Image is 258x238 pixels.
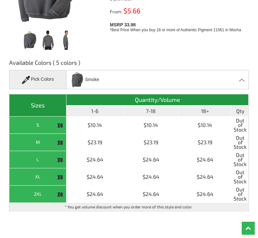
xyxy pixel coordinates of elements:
[9,59,249,70] h3: Available Colors ( 5 colors )
[179,151,232,168] td: $24.64
[58,30,74,50] img: Authentic Pigment 11561 Men's 11 oz. Pigment-Dyed Ringspun Cotton Fleece Crew
[122,7,140,15] span: $5.66
[9,117,66,134] th: S
[110,21,247,33] div: MSRP 33.98
[234,118,247,132] span: Out of Stock
[9,70,67,89] div: Pick Colors
[57,157,63,163] img: This item is CLOSEOUT!
[179,186,232,203] td: $24.64
[234,153,247,166] span: Out of Stock
[40,30,56,50] img: Authentic Pigment 11561 Men's 11 oz. Pigment-Dyed Ringspun Cotton Fleece Crew
[110,8,139,14] div: From:
[57,123,63,129] img: This item is CLOSEOUT!
[66,151,123,168] td: $24.64
[179,117,232,134] td: $10.14
[242,222,255,235] a: Top
[9,94,66,117] th: Sizes
[66,105,123,117] th: 1-6
[234,170,247,184] span: Out of Stock
[179,134,232,151] td: $23.19
[179,105,232,117] th: 18+
[66,117,123,134] td: $10.14
[22,30,38,50] img: Authentic Pigment 11561 Men's 11 oz. Pigment-Dyed Ringspun Cotton Fleece Crew
[179,168,232,186] td: $24.64
[124,134,179,151] td: $23.19
[232,105,249,117] th: Qty
[70,71,84,88] img: authentic-pigment_11561_smoke.jpg
[57,175,63,180] img: This item is CLOSEOUT!
[234,187,247,201] span: Out of Stock
[124,151,179,168] td: $24.64
[9,168,66,186] th: XL
[9,203,249,211] td: * You get volume discount when you order more of this style and color.
[9,186,66,203] th: 2XL
[85,74,99,85] span: Smoke
[124,105,179,117] th: 7-18
[124,168,179,186] td: $24.64
[9,151,66,168] th: L
[57,192,63,198] img: This item is CLOSEOUT!
[124,186,179,203] td: $24.64
[9,134,66,151] th: M
[66,94,249,105] th: Quantity/Volume
[66,134,123,151] td: $23.19
[124,117,179,134] td: $10.14
[110,28,241,32] span: *Best Price When you buy 18 or more of Authentic Pigment 11561 in Mocha
[66,168,123,186] td: $24.64
[57,140,63,146] img: This item is CLOSEOUT!
[66,186,123,203] td: $24.64
[234,135,247,149] span: Out of Stock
